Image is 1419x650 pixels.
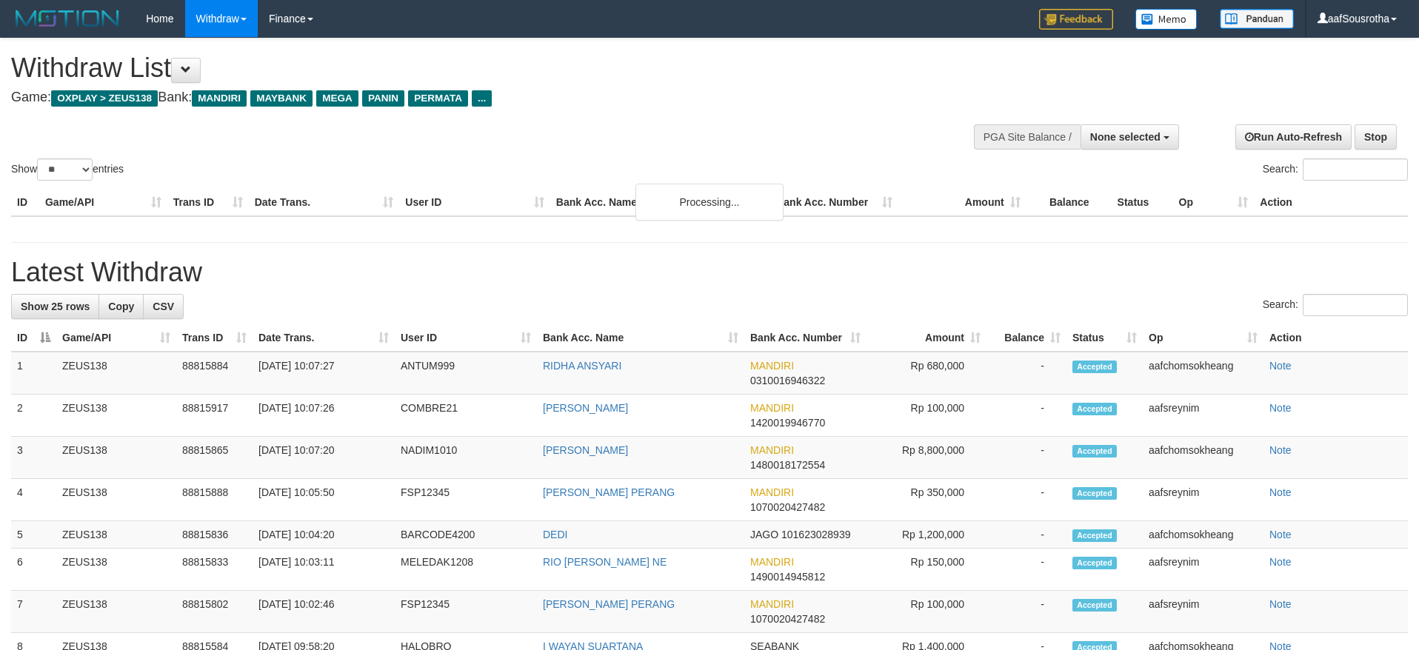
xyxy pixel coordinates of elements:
td: ZEUS138 [56,395,176,437]
span: Copy 1070020427482 to clipboard [750,613,825,625]
td: [DATE] 10:07:20 [253,437,395,479]
td: Rp 1,200,000 [867,521,986,549]
th: Date Trans. [249,189,400,216]
td: Rp 680,000 [867,352,986,395]
span: Copy 101623028939 to clipboard [781,529,850,540]
td: 88815917 [176,395,253,437]
a: [PERSON_NAME] [543,402,628,414]
span: MAYBANK [250,90,313,107]
td: 88815888 [176,479,253,521]
td: [DATE] 10:02:46 [253,591,395,633]
td: Rp 100,000 [867,395,986,437]
span: Copy 1490014945812 to clipboard [750,571,825,583]
td: aafsreynim [1143,479,1263,521]
td: - [986,549,1066,591]
div: Processing... [635,184,784,221]
td: - [986,521,1066,549]
th: Trans ID [167,189,249,216]
span: Accepted [1072,557,1117,569]
th: Balance [1026,189,1112,216]
a: Note [1269,556,1292,568]
td: NADIM1010 [395,437,537,479]
span: Copy 1070020427482 to clipboard [750,501,825,513]
td: COMBRE21 [395,395,537,437]
th: Game/API [39,189,167,216]
td: [DATE] 10:07:27 [253,352,395,395]
td: aafchomsokheang [1143,352,1263,395]
td: - [986,591,1066,633]
a: [PERSON_NAME] PERANG [543,486,675,498]
a: Note [1269,486,1292,498]
span: MANDIRI [750,486,794,498]
span: None selected [1090,131,1161,143]
td: ZEUS138 [56,591,176,633]
th: Balance: activate to sort column ascending [986,324,1066,352]
img: MOTION_logo.png [11,7,124,30]
a: Note [1269,529,1292,540]
td: 2 [11,395,56,437]
td: aafsreynim [1143,395,1263,437]
label: Search: [1263,158,1408,181]
span: MANDIRI [750,598,794,610]
td: aafsreynim [1143,549,1263,591]
td: - [986,437,1066,479]
span: OXPLAY > ZEUS138 [51,90,158,107]
th: Amount [898,189,1026,216]
a: [PERSON_NAME] [543,444,628,456]
td: [DATE] 10:07:26 [253,395,395,437]
td: aafchomsokheang [1143,437,1263,479]
td: [DATE] 10:04:20 [253,521,395,549]
td: ZEUS138 [56,437,176,479]
th: Op: activate to sort column ascending [1143,324,1263,352]
td: 88815836 [176,521,253,549]
td: FSP12345 [395,479,537,521]
input: Search: [1303,294,1408,316]
span: Show 25 rows [21,301,90,312]
td: 4 [11,479,56,521]
td: 88815865 [176,437,253,479]
a: DEDI [543,529,567,540]
span: Accepted [1072,445,1117,458]
span: MEGA [316,90,358,107]
th: Trans ID: activate to sort column ascending [176,324,253,352]
td: MELEDAK1208 [395,549,537,591]
th: Bank Acc. Name [550,189,770,216]
td: - [986,352,1066,395]
td: 88815833 [176,549,253,591]
a: Stop [1355,124,1397,150]
td: Rp 100,000 [867,591,986,633]
td: 3 [11,437,56,479]
a: [PERSON_NAME] PERANG [543,598,675,610]
select: Showentries [37,158,93,181]
span: Accepted [1072,529,1117,542]
td: 5 [11,521,56,549]
h1: Withdraw List [11,53,931,83]
td: - [986,395,1066,437]
a: Note [1269,360,1292,372]
img: panduan.png [1220,9,1294,29]
td: aafchomsokheang [1143,521,1263,549]
span: ... [472,90,492,107]
th: Bank Acc. Name: activate to sort column ascending [537,324,744,352]
td: [DATE] 10:05:50 [253,479,395,521]
span: Accepted [1072,487,1117,500]
th: Action [1254,189,1408,216]
th: Game/API: activate to sort column ascending [56,324,176,352]
span: Accepted [1072,599,1117,612]
h1: Latest Withdraw [11,258,1408,287]
td: Rp 150,000 [867,549,986,591]
img: Button%20Memo.svg [1135,9,1198,30]
a: Note [1269,598,1292,610]
span: MANDIRI [750,402,794,414]
input: Search: [1303,158,1408,181]
td: BARCODE4200 [395,521,537,549]
td: 88815802 [176,591,253,633]
img: Feedback.jpg [1039,9,1113,30]
span: Copy 1480018172554 to clipboard [750,459,825,471]
span: JAGO [750,529,778,540]
span: PANIN [362,90,404,107]
a: RIO [PERSON_NAME] NE [543,556,667,568]
span: MANDIRI [750,556,794,568]
th: Date Trans.: activate to sort column ascending [253,324,395,352]
span: Accepted [1072,361,1117,373]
